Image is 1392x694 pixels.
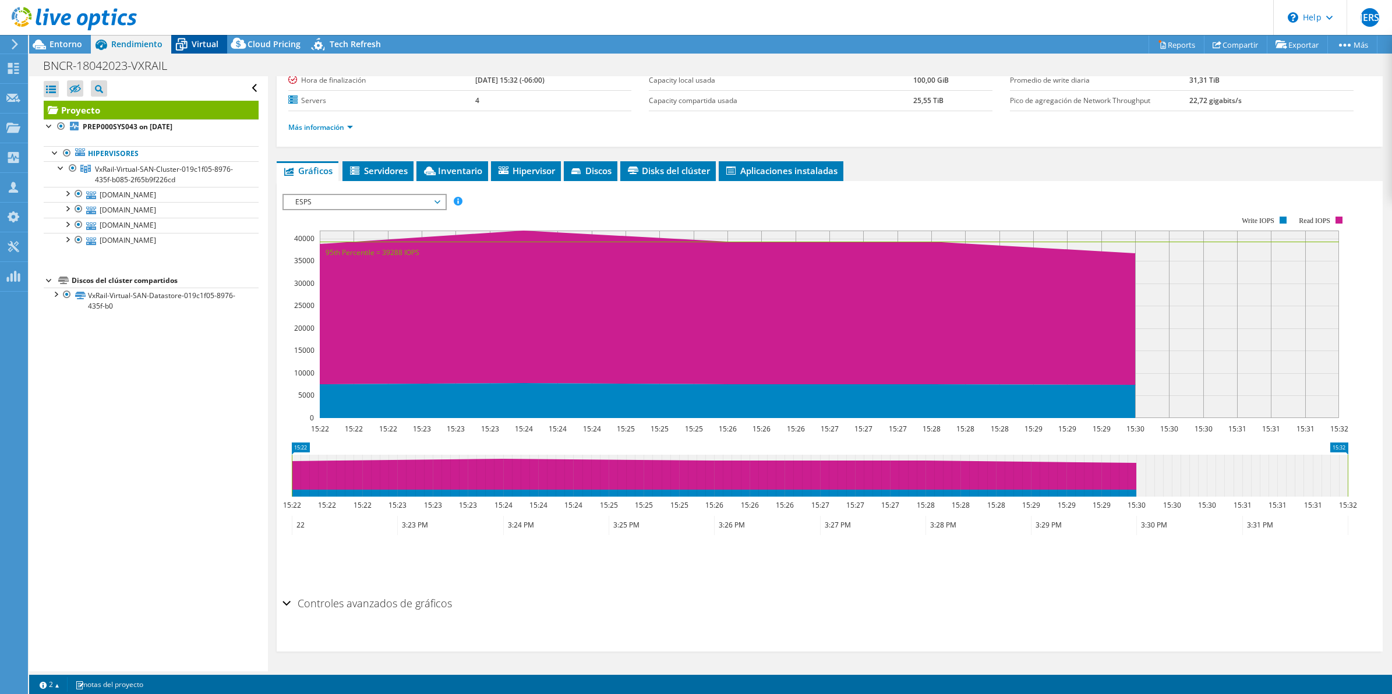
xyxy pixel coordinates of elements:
text: 15:24 [548,424,566,434]
text: 15:28 [990,424,1008,434]
text: 15:28 [916,500,934,510]
text: 15:27 [881,500,899,510]
text: 15:24 [582,424,600,434]
text: 15:25 [616,424,634,434]
text: 15:28 [956,424,974,434]
text: 15:30 [1163,500,1181,510]
b: 22,72 gigabits/s [1189,95,1242,105]
text: 15:23 [412,424,430,434]
label: Pico de agregación de Network Throughput [1010,95,1189,107]
text: 15:27 [811,500,829,510]
text: 35000 [294,256,315,265]
span: Rendimiento [111,38,162,49]
span: Disks del clúster [626,165,710,176]
label: Promedio de write diaria [1010,75,1189,86]
text: 15:27 [888,424,906,434]
text: 15:23 [481,424,499,434]
text: 15:31 [1233,500,1251,510]
a: PREP000SYS043 on [DATE] [44,119,259,134]
b: [DATE] 15:32 (-06:00) [475,75,545,85]
text: 15:29 [1092,500,1110,510]
text: 15:29 [1092,424,1110,434]
text: 40000 [294,233,315,243]
text: 15:30 [1197,500,1216,510]
text: Read IOPS [1299,217,1330,225]
span: Servidores [348,165,408,176]
span: Gráficos [282,165,333,176]
text: 15:30 [1194,424,1212,434]
a: [DOMAIN_NAME] [44,187,259,202]
text: 15:29 [1058,424,1076,434]
span: Aplicaciones instaladas [725,165,838,176]
text: 15:25 [599,500,617,510]
svg: \n [1288,12,1298,23]
text: 30000 [294,278,315,288]
a: 2 [31,677,68,692]
b: 4 [475,95,479,105]
text: 15:22 [310,424,328,434]
b: 25,55 TiB [913,95,944,105]
label: Capacity local usada [649,75,913,86]
a: notas del proyecto [67,677,151,692]
a: VxRail-Virtual-SAN-Datastore-019c1f05-8976-435f-b0 [44,288,259,313]
text: 15:27 [846,500,864,510]
text: 15:22 [344,424,362,434]
text: Write IOPS [1242,217,1274,225]
text: 15:25 [670,500,688,510]
a: [DOMAIN_NAME] [44,233,259,248]
text: 0 [310,413,314,423]
text: 15:22 [317,500,335,510]
text: 10000 [294,368,315,378]
text: 15:27 [854,424,872,434]
text: 15000 [294,345,315,355]
text: 15:29 [1022,500,1040,510]
span: Inventario [422,165,482,176]
text: 15:30 [1160,424,1178,434]
text: 15:24 [494,500,512,510]
text: 15:31 [1228,424,1246,434]
text: 15:32 [1338,500,1356,510]
a: Compartir [1204,36,1267,54]
a: Más información [288,122,353,132]
text: 15:31 [1262,424,1280,434]
a: Proyecto [44,101,259,119]
text: 15:23 [446,424,464,434]
span: Cloud Pricing [248,38,301,49]
a: [DOMAIN_NAME] [44,218,259,233]
text: 15:23 [423,500,441,510]
text: 25000 [294,300,315,310]
text: 5000 [298,390,315,400]
text: 15:31 [1303,500,1322,510]
span: Entorno [50,38,82,49]
text: 15:31 [1296,424,1314,434]
div: Discos del clúster compartidos [72,274,259,288]
text: 15:30 [1127,500,1145,510]
a: [DOMAIN_NAME] [44,202,259,217]
text: 15:26 [752,424,770,434]
text: 15:25 [684,424,702,434]
a: Reports [1149,36,1204,54]
label: Servers [288,95,476,107]
text: 15:24 [564,500,582,510]
h2: Controles avanzados de gráficos [282,592,452,615]
text: 15:28 [922,424,940,434]
span: Discos [570,165,612,176]
text: 15:23 [388,500,406,510]
text: 15:24 [514,424,532,434]
text: 95th Percentile = 39288 IOPS [326,247,419,257]
text: 15:32 [1330,424,1348,434]
text: 15:25 [634,500,652,510]
text: 15:22 [353,500,371,510]
a: Más [1327,36,1377,54]
text: 15:27 [820,424,838,434]
b: 100,00 GiB [913,75,949,85]
text: 15:31 [1268,500,1286,510]
a: VxRail-Virtual-SAN-Cluster-019c1f05-8976-435f-b085-2f65b9f226cd [44,161,259,187]
label: Hora de finalización [288,75,476,86]
span: Tech Refresh [330,38,381,49]
text: 15:22 [282,500,301,510]
text: 15:30 [1126,424,1144,434]
a: Hipervisores [44,146,259,161]
text: 15:23 [458,500,476,510]
text: 15:26 [705,500,723,510]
